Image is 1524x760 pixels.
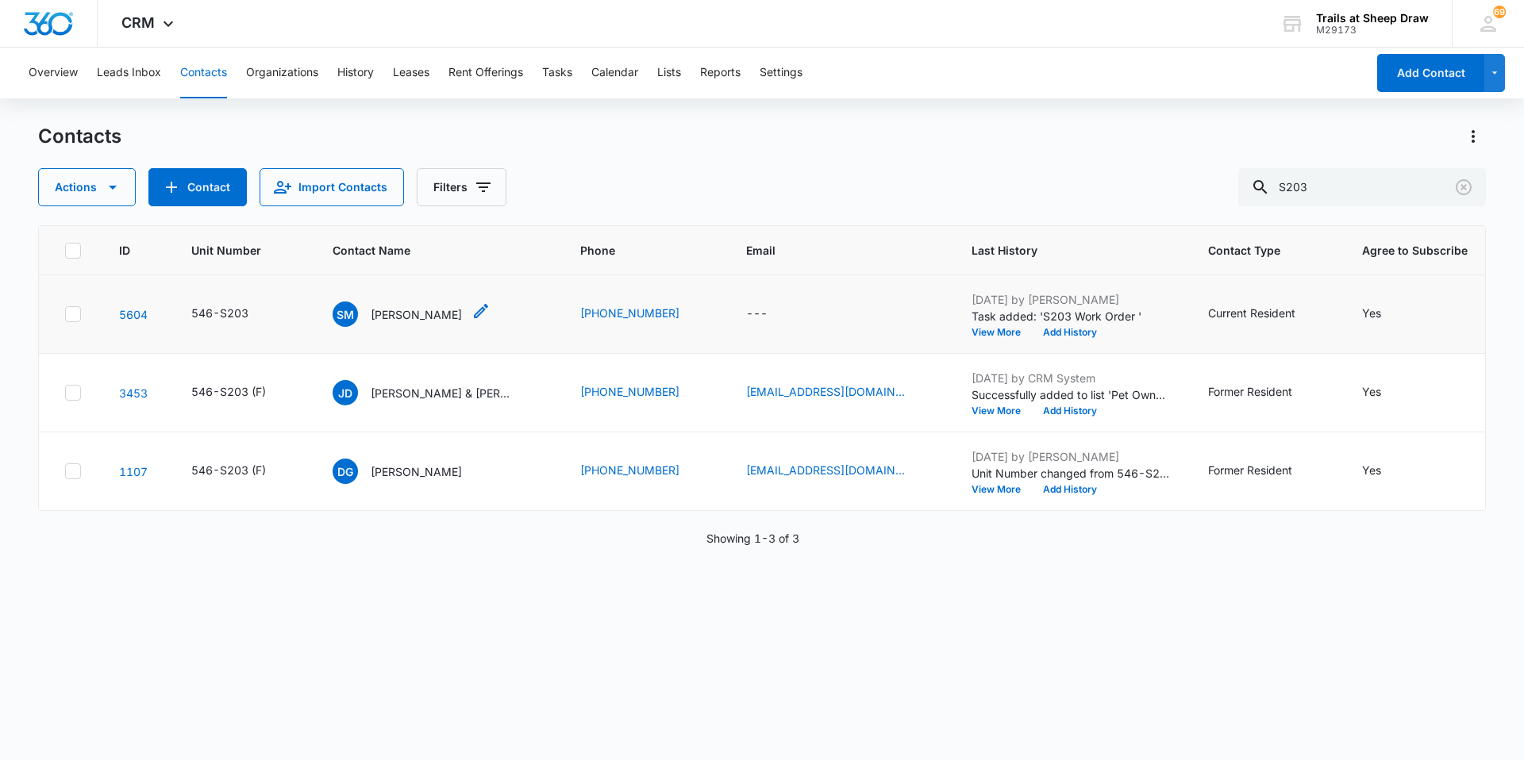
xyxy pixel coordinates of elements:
p: [DATE] by [PERSON_NAME] [972,291,1170,308]
span: DG [333,459,358,484]
div: Email - jdesantiago47@gmail.com - Select to Edit Field [746,383,933,402]
div: Contact Type - Former Resident - Select to Edit Field [1208,383,1321,402]
div: account id [1316,25,1429,36]
span: CRM [121,14,155,31]
span: JD [333,380,358,405]
button: Settings [760,48,802,98]
div: Yes [1362,462,1381,478]
p: [DATE] by CRM System [972,370,1170,386]
span: Agree to Subscribe [1362,242,1468,259]
div: Contact Name - Jorge De Santiago & Jennyfer De Santiago Xicara - Select to Edit Field [333,380,542,405]
button: Organizations [246,48,318,98]
div: --- [746,305,768,324]
a: Navigate to contact details page for Jorge De Santiago & Jennyfer De Santiago Xicara [119,386,148,400]
a: [PHONE_NUMBER] [580,462,679,478]
a: Navigate to contact details page for Scott Mutz [119,308,148,321]
p: Unit Number changed from 546-S203 to 546-S203 (F). [972,465,1170,482]
button: Overview [29,48,78,98]
span: Contact Type [1208,242,1301,259]
span: Contact Name [333,242,519,259]
button: Lists [657,48,681,98]
p: [DATE] by [PERSON_NAME] [972,448,1170,465]
a: [EMAIL_ADDRESS][DOMAIN_NAME] [746,383,905,400]
button: Contacts [180,48,227,98]
div: Phone - (972) 974-7341 - Select to Edit Field [580,462,708,481]
button: History [337,48,374,98]
div: 546-S203 (F) [191,383,266,400]
div: Unit Number - 546-S203 - Select to Edit Field [191,305,277,324]
button: Leases [393,48,429,98]
button: View More [972,485,1032,494]
div: Contact Name - Dianne Greer - Select to Edit Field [333,459,491,484]
button: Filters [417,168,506,206]
div: Phone - (970) 515-9658 - Select to Edit Field [580,383,708,402]
a: [PHONE_NUMBER] [580,305,679,321]
button: Rent Offerings [448,48,523,98]
h1: Contacts [38,125,121,148]
span: ID [119,242,130,259]
a: [EMAIL_ADDRESS][DOMAIN_NAME] [746,462,905,478]
p: [PERSON_NAME] [371,306,462,323]
div: Email - - Select to Edit Field [746,305,796,324]
div: Contact Type - Current Resident - Select to Edit Field [1208,305,1324,324]
button: Add Contact [1377,54,1484,92]
div: Agree to Subscribe - Yes - Select to Edit Field [1362,305,1410,324]
p: Successfully added to list 'Pet Owners'. [972,386,1170,403]
button: Import Contacts [260,168,404,206]
button: Tasks [542,48,572,98]
p: [PERSON_NAME] [371,463,462,480]
p: Task added: 'S203 Work Order ' [972,308,1170,324]
input: Search Contacts [1238,168,1486,206]
span: Unit Number [191,242,294,259]
button: Add History [1032,485,1108,494]
button: View More [972,406,1032,416]
p: [PERSON_NAME] & [PERSON_NAME] [PERSON_NAME] [371,385,514,401]
div: Contact Type - Former Resident - Select to Edit Field [1208,462,1321,481]
div: Agree to Subscribe - Yes - Select to Edit Field [1362,383,1410,402]
a: [PHONE_NUMBER] [580,383,679,400]
div: account name [1316,12,1429,25]
span: Email [746,242,910,259]
button: Actions [38,168,136,206]
div: 546-S203 [191,305,248,321]
div: Yes [1362,383,1381,400]
div: Former Resident [1208,462,1292,478]
div: Yes [1362,305,1381,321]
span: SM [333,301,358,327]
span: Last History [972,242,1147,259]
p: Showing 1-3 of 3 [706,530,799,547]
button: Leads Inbox [97,48,161,98]
button: Clear [1451,175,1476,200]
div: notifications count [1493,6,1506,18]
span: Phone [580,242,685,259]
button: Reports [700,48,741,98]
button: Add Contact [148,168,247,206]
button: View More [972,328,1032,337]
div: Unit Number - 546-S203 (F) - Select to Edit Field [191,462,294,481]
button: Calendar [591,48,638,98]
button: Actions [1460,124,1486,149]
a: Navigate to contact details page for Dianne Greer [119,465,148,478]
button: Add History [1032,406,1108,416]
span: 69 [1493,6,1506,18]
div: 546-S203 (F) [191,462,266,478]
div: Agree to Subscribe - Yes - Select to Edit Field [1362,462,1410,481]
div: Former Resident [1208,383,1292,400]
div: Contact Name - Scott Mutz - Select to Edit Field [333,301,491,327]
button: Add History [1032,328,1108,337]
div: Email - diagreer@gmail.com - Select to Edit Field [746,462,933,481]
div: Unit Number - 546-S203 (F) - Select to Edit Field [191,383,294,402]
div: Current Resident [1208,305,1295,321]
div: Phone - (719) 371-1267 - Select to Edit Field [580,305,708,324]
